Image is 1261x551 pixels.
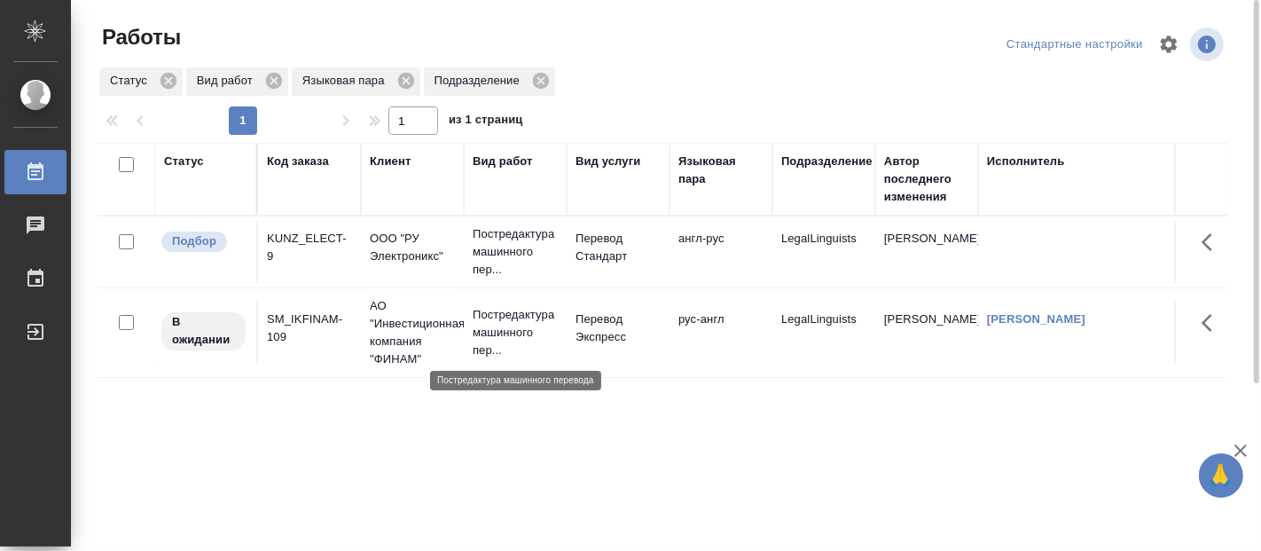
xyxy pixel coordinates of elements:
[1190,28,1227,61] span: Посмотреть информацию
[197,72,259,90] p: Вид работ
[160,311,247,352] div: Исполнитель назначен, приступать к работе пока рано
[1002,31,1147,59] div: split button
[473,225,558,279] p: Постредактура машинного пер...
[576,153,641,170] div: Вид услуги
[1206,457,1236,494] span: 🙏
[987,312,1085,326] a: [PERSON_NAME]
[576,311,661,346] p: Перевод Экспресс
[292,67,420,96] div: Языковая пара
[670,221,772,283] td: англ-рус
[1199,453,1243,498] button: 🙏
[473,306,558,359] p: Постредактура машинного пер...
[110,72,153,90] p: Статус
[370,153,411,170] div: Клиент
[172,232,216,250] p: Подбор
[164,153,204,170] div: Статус
[987,153,1065,170] div: Исполнитель
[99,67,183,96] div: Статус
[1191,221,1234,264] button: Здесь прячутся важные кнопки
[473,153,533,170] div: Вид работ
[670,302,772,364] td: рус-англ
[370,297,455,368] p: АО "Инвестиционная компания "ФИНАМ"
[267,311,352,346] div: SM_IKFINAM-109
[302,72,391,90] p: Языковая пара
[424,67,555,96] div: Подразделение
[98,23,181,51] span: Работы
[267,153,329,170] div: Код заказа
[772,302,875,364] td: LegalLinguists
[267,230,352,265] div: KUNZ_ELECT-9
[875,221,978,283] td: [PERSON_NAME]
[1147,23,1190,66] span: Настроить таблицу
[370,230,455,265] p: ООО "РУ Электроникс"
[1191,302,1234,344] button: Здесь прячутся важные кнопки
[172,313,235,349] p: В ожидании
[186,67,288,96] div: Вид работ
[678,153,764,188] div: Языковая пара
[781,153,873,170] div: Подразделение
[576,230,661,265] p: Перевод Стандарт
[449,109,523,135] span: из 1 страниц
[772,221,875,283] td: LegalLinguists
[435,72,526,90] p: Подразделение
[160,230,247,254] div: Можно подбирать исполнителей
[884,153,969,206] div: Автор последнего изменения
[875,302,978,364] td: [PERSON_NAME]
